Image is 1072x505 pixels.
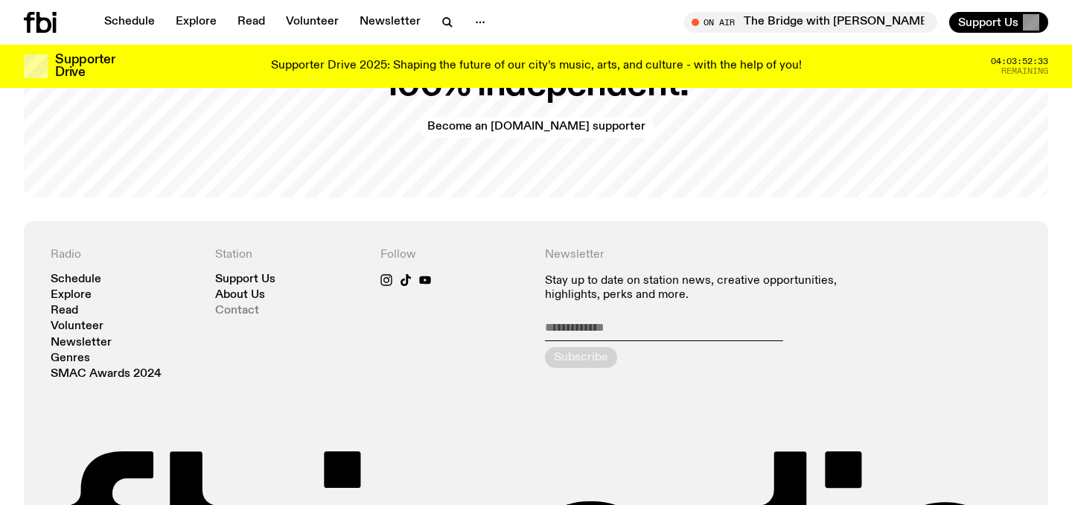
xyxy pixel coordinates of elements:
[215,274,275,285] a: Support Us
[351,12,430,33] a: Newsletter
[958,16,1018,29] span: Support Us
[167,12,226,33] a: Explore
[684,12,937,33] button: On AirThe Bridge with [PERSON_NAME]
[229,12,274,33] a: Read
[51,337,112,349] a: Newsletter
[380,248,527,262] h4: Follow
[51,305,78,317] a: Read
[545,347,617,368] button: Subscribe
[545,274,857,302] p: Stay up to date on station news, creative opportunities, highlights, perks and more.
[51,321,103,332] a: Volunteer
[545,248,857,262] h4: Newsletter
[95,12,164,33] a: Schedule
[51,290,92,301] a: Explore
[1001,67,1048,75] span: Remaining
[991,57,1048,66] span: 04:03:52:33
[949,12,1048,33] button: Support Us
[51,248,197,262] h4: Radio
[51,369,162,380] a: SMAC Awards 2024
[384,69,689,102] h2: 100% independent.
[55,54,115,79] h3: Supporter Drive
[215,290,265,301] a: About Us
[277,12,348,33] a: Volunteer
[215,248,362,262] h4: Station
[418,117,654,138] a: Become an [DOMAIN_NAME] supporter
[51,353,90,364] a: Genres
[51,274,101,285] a: Schedule
[215,305,259,317] a: Contact
[271,60,802,73] p: Supporter Drive 2025: Shaping the future of our city’s music, arts, and culture - with the help o...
